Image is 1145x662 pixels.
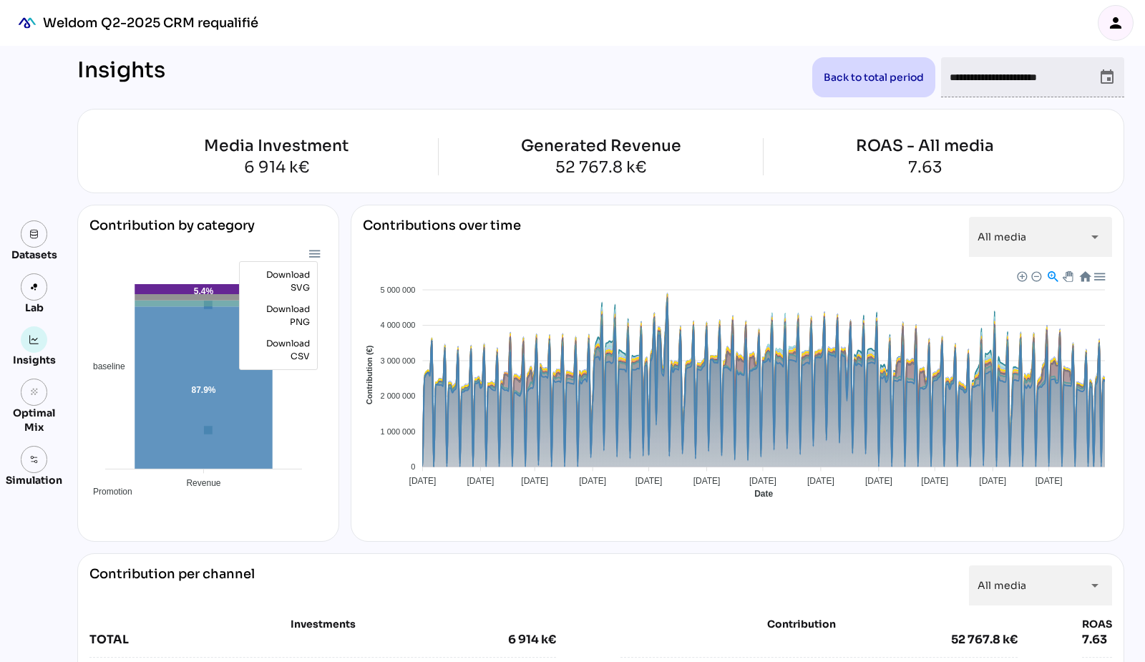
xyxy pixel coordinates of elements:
tspan: [DATE] [409,476,436,486]
div: Simulation [6,473,62,487]
span: All media [978,579,1026,592]
tspan: [DATE] [579,476,606,486]
div: Generated Revenue [521,138,681,154]
tspan: [DATE] [979,476,1006,486]
tspan: [DATE] [467,476,494,486]
div: Download PNG [242,298,315,333]
div: 7.63 [856,160,994,175]
img: data.svg [29,229,39,239]
div: Insights [13,353,56,367]
div: Menu [1092,270,1104,282]
i: arrow_drop_down [1086,577,1103,594]
i: person [1107,14,1124,31]
div: Selection Zoom [1046,270,1058,282]
tspan: [DATE] [521,476,548,486]
div: mediaROI [11,7,43,39]
i: event [1098,69,1116,86]
tspan: [DATE] [1035,476,1062,486]
span: All media [978,230,1026,243]
tspan: [DATE] [921,476,948,486]
tspan: [DATE] [807,476,834,486]
div: 6 914 k€ [508,631,556,648]
div: Download SVG [242,264,315,298]
button: Back to total period [812,57,935,97]
div: Reset Zoom [1078,270,1090,282]
text: Date [754,489,773,499]
div: Contribution by category [89,217,327,245]
tspan: Revenue [186,478,220,488]
i: arrow_drop_down [1086,228,1103,245]
div: Datasets [11,248,57,262]
tspan: 0 [411,462,415,471]
div: Contributions over time [363,217,521,257]
tspan: 5 000 000 [380,286,415,294]
text: Contribution (€) [365,345,374,404]
tspan: 4 000 000 [380,321,415,329]
div: Download CSV [242,333,315,367]
tspan: [DATE] [749,476,776,486]
tspan: [DATE] [865,476,892,486]
tspan: [DATE] [635,476,662,486]
tspan: [DATE] [693,476,720,486]
div: 6 914 k€ [114,160,438,175]
div: Insights [77,57,165,97]
tspan: 1 000 000 [380,427,415,436]
span: Promotion [82,487,132,497]
span: baseline [82,361,125,371]
div: Menu [308,247,320,259]
img: settings.svg [29,454,39,464]
div: ROAS [1082,617,1112,631]
div: Lab [19,301,50,315]
div: Zoom In [1016,271,1026,281]
div: Investments [89,617,556,631]
div: ROAS - All media [856,138,994,154]
img: lab.svg [29,282,39,292]
div: Contribution per channel [89,565,255,605]
div: 52 767.8 k€ [951,631,1018,648]
div: Weldom Q2-2025 CRM requalifié [43,14,258,31]
div: 7.63 [1082,631,1112,648]
tspan: 2 000 000 [380,391,415,400]
div: TOTAL [89,631,506,648]
div: 52 767.8 k€ [521,160,681,175]
img: graph.svg [29,335,39,345]
tspan: 3 000 000 [380,356,415,365]
div: Zoom Out [1030,271,1041,281]
span: Back to total period [824,69,924,86]
div: Optimal Mix [6,406,62,434]
div: Media Investment [114,138,438,154]
i: grain [29,387,39,397]
div: Panning [1063,271,1071,280]
div: Contribution [656,617,947,631]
